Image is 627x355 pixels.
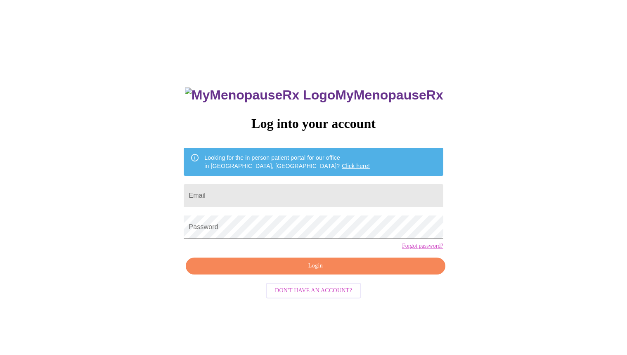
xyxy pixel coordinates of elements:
button: Don't have an account? [266,283,361,299]
button: Login [186,258,445,275]
div: Looking for the in person patient portal for our office in [GEOGRAPHIC_DATA], [GEOGRAPHIC_DATA]? [204,150,370,173]
img: MyMenopauseRx Logo [185,88,335,103]
h3: MyMenopauseRx [185,88,443,103]
h3: Log into your account [184,116,443,131]
span: Login [195,261,435,271]
span: Don't have an account? [275,286,352,296]
a: Don't have an account? [264,286,363,293]
a: Forgot password? [402,243,443,249]
a: Click here! [342,163,370,169]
